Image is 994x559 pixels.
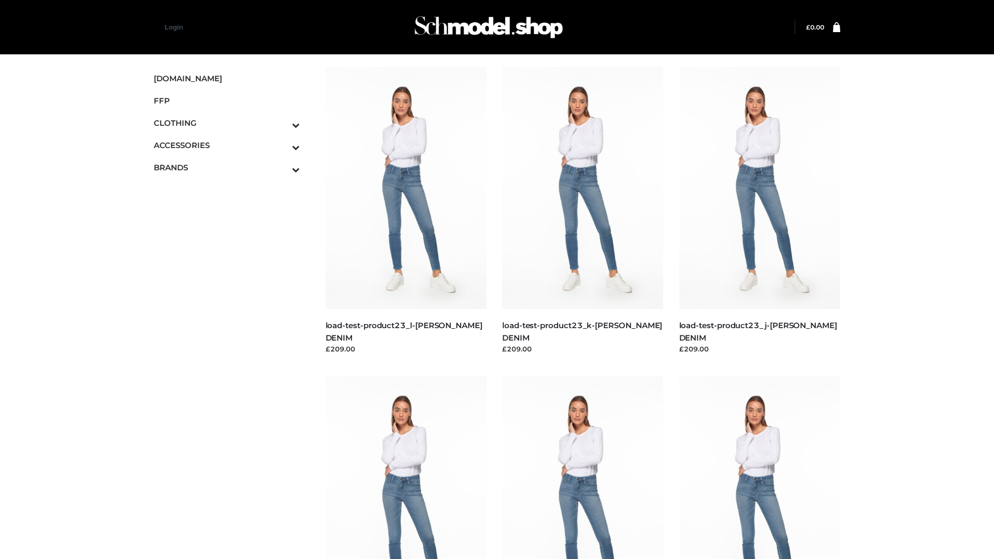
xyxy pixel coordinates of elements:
span: ACCESSORIES [154,139,300,151]
a: Login [165,23,183,31]
a: £0.00 [806,23,824,31]
a: FFP [154,90,300,112]
button: Toggle Submenu [264,156,300,179]
div: £209.00 [502,344,664,354]
a: CLOTHINGToggle Submenu [154,112,300,134]
a: BRANDSToggle Submenu [154,156,300,179]
span: £ [806,23,810,31]
a: [DOMAIN_NAME] [154,67,300,90]
img: Schmodel Admin 964 [411,7,566,48]
button: Toggle Submenu [264,112,300,134]
div: £209.00 [326,344,487,354]
span: FFP [154,95,300,107]
a: load-test-product23_j-[PERSON_NAME] DENIM [679,320,837,342]
span: CLOTHING [154,117,300,129]
bdi: 0.00 [806,23,824,31]
a: load-test-product23_l-[PERSON_NAME] DENIM [326,320,483,342]
button: Toggle Submenu [264,134,300,156]
span: BRANDS [154,161,300,173]
a: load-test-product23_k-[PERSON_NAME] DENIM [502,320,662,342]
span: [DOMAIN_NAME] [154,72,300,84]
a: ACCESSORIESToggle Submenu [154,134,300,156]
div: £209.00 [679,344,841,354]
